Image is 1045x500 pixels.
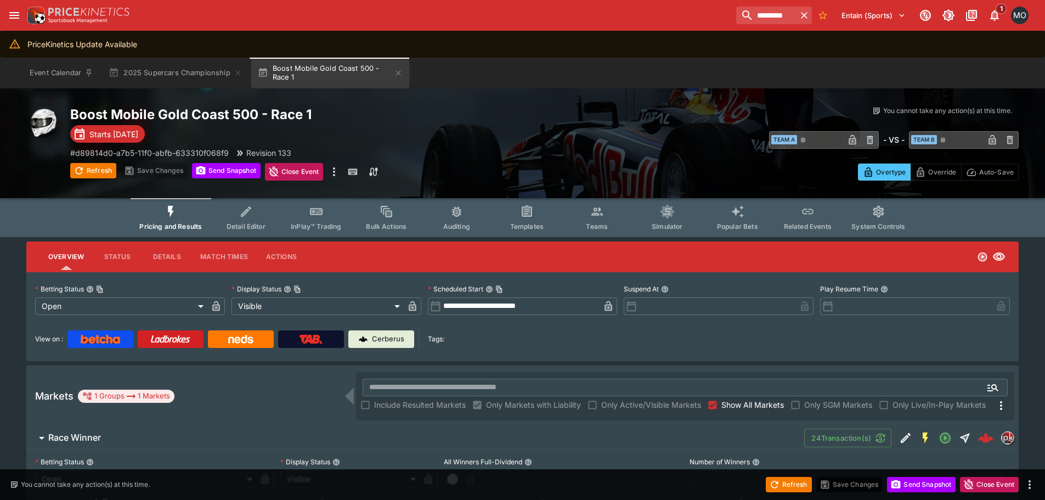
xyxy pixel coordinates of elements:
span: Auditing [443,222,470,231]
svg: Open [977,251,988,262]
p: Display Status [280,457,330,467]
h5: Markets [35,390,74,402]
button: more [327,163,341,181]
p: Override [928,166,956,178]
button: Open [983,378,1003,397]
button: Documentation [962,5,981,25]
span: Simulator [652,222,682,231]
p: Auto-Save [979,166,1014,178]
button: Suspend At [661,285,669,293]
p: You cannot take any action(s) at this time. [21,480,150,490]
button: 2025 Supercars Championship [102,58,249,88]
img: Sportsbook Management [48,18,108,23]
p: All Winners Full-Dividend [444,457,522,467]
span: Only Active/Visible Markets [601,399,701,411]
p: You cannot take any action(s) at this time. [883,106,1012,116]
div: Event type filters [131,198,914,237]
button: more [1023,478,1036,491]
button: Scheduled StartCopy To Clipboard [485,285,493,293]
div: Matt Oliver [1011,7,1029,24]
img: PriceKinetics [48,8,129,16]
span: Teams [586,222,608,231]
button: Display StatusCopy To Clipboard [284,285,291,293]
button: Send Snapshot [192,163,261,178]
div: pricekinetics [1001,431,1014,445]
div: Visible [231,297,404,315]
p: Display Status [231,284,281,294]
span: Bulk Actions [366,222,406,231]
p: Scheduled Start [428,284,483,294]
button: SGM Enabled [916,428,935,448]
img: pricekinetics [1002,432,1014,444]
button: Open [935,428,955,448]
img: TabNZ [300,335,323,344]
button: Connected to PK [916,5,935,25]
button: Display Status [332,458,340,466]
button: Match Times [191,244,257,270]
button: Copy To Clipboard [96,285,104,293]
button: Close Event [265,163,324,181]
button: Number of Winners [752,458,760,466]
button: Overtype [858,164,911,181]
button: Edit Detail [896,428,916,448]
a: Cerberus [348,330,414,348]
button: Matt Oliver [1008,3,1032,27]
p: Betting Status [35,284,84,294]
button: Actions [257,244,306,270]
button: Overview [39,244,93,270]
span: Show All Markets [721,399,784,411]
img: logo-cerberus--red.svg [978,430,993,446]
p: Betting Status [35,457,84,467]
button: Race Winner [26,427,804,449]
p: Overtype [876,166,906,178]
button: No Bookmarks [814,7,832,24]
button: Play Resume Time [880,285,888,293]
img: PriceKinetics Logo [24,4,46,26]
img: Ladbrokes [150,335,190,344]
svg: More [995,399,1008,412]
span: System Controls [851,222,905,231]
span: InPlay™ Trading [291,222,341,231]
h6: Race Winner [48,432,101,443]
a: 3886ba67-618d-4022-bd4c-711550c414aa [975,427,997,449]
input: search [736,7,797,24]
span: Templates [510,222,544,231]
span: Include Resulted Markets [374,399,466,411]
p: Cerberus [372,334,404,345]
span: Pricing and Results [139,222,202,231]
label: View on : [35,330,63,348]
button: Betting StatusCopy To Clipboard [86,285,94,293]
p: Revision 133 [246,147,291,159]
div: 1 Groups 1 Markets [82,390,170,403]
button: Toggle light/dark mode [939,5,958,25]
h2: Copy To Clipboard [70,106,545,123]
p: Suspend At [624,284,659,294]
button: Close Event [960,477,1019,492]
button: All Winners Full-Dividend [524,458,532,466]
span: Team A [771,135,797,144]
span: Detail Editor [227,222,266,231]
button: Event Calendar [23,58,100,88]
span: Only Markets with Liability [486,399,581,411]
button: Send Snapshot [887,477,956,492]
button: Auto-Save [961,164,1019,181]
button: 24Transaction(s) [804,429,891,447]
button: Straight [955,428,975,448]
p: Number of Winners [690,457,750,467]
button: Boost Mobile Gold Coast 500 - Race 1 [251,58,409,88]
span: Only SGM Markets [804,399,872,411]
button: open drawer [4,5,24,25]
button: Betting Status [86,458,94,466]
span: Only Live/In-Play Markets [893,399,986,411]
img: motorracing.png [26,106,61,141]
p: Starts [DATE] [89,128,138,140]
div: Open [35,297,207,315]
img: Betcha [81,335,120,344]
button: Override [910,164,961,181]
div: Start From [858,164,1019,181]
button: Status [93,244,142,270]
img: Cerberus [359,335,368,344]
span: Related Events [784,222,832,231]
button: Copy To Clipboard [495,285,503,293]
div: PriceKinetics Update Available [27,34,137,54]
